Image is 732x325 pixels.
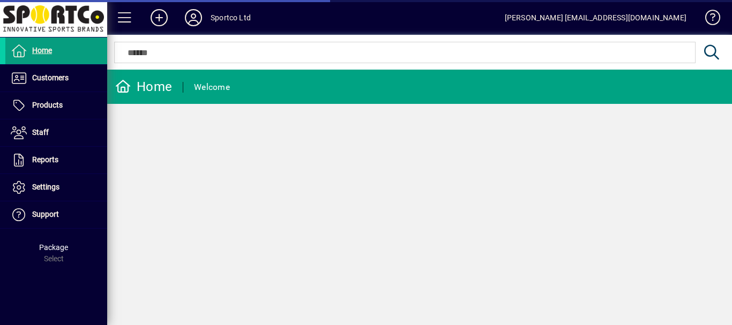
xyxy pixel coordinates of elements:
[32,155,58,164] span: Reports
[32,46,52,55] span: Home
[32,73,69,82] span: Customers
[32,128,49,137] span: Staff
[32,101,63,109] span: Products
[194,79,230,96] div: Welcome
[115,78,172,95] div: Home
[5,92,107,119] a: Products
[697,2,719,37] a: Knowledge Base
[32,210,59,218] span: Support
[32,183,59,191] span: Settings
[505,9,686,26] div: [PERSON_NAME] [EMAIL_ADDRESS][DOMAIN_NAME]
[5,174,107,201] a: Settings
[5,201,107,228] a: Support
[5,147,107,173] a: Reports
[142,8,176,27] button: Add
[211,9,251,26] div: Sportco Ltd
[39,243,68,252] span: Package
[5,65,107,92] a: Customers
[176,8,211,27] button: Profile
[5,119,107,146] a: Staff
